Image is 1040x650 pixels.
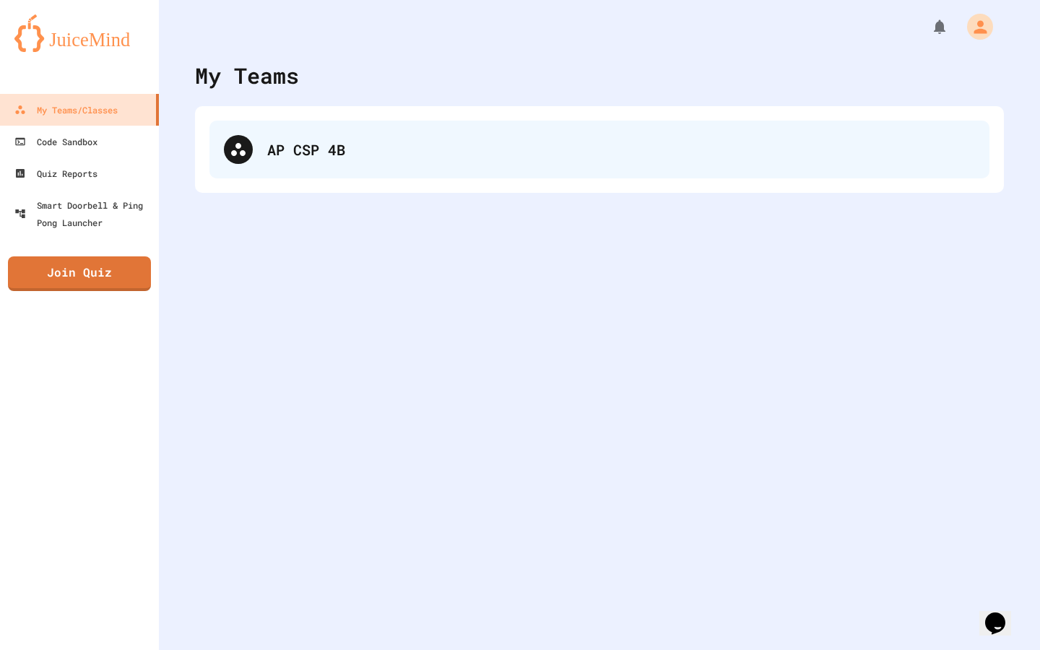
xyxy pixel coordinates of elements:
[267,139,975,160] div: AP CSP 4B
[904,14,952,39] div: My Notifications
[14,14,144,52] img: logo-orange.svg
[209,121,989,178] div: AP CSP 4B
[979,592,1026,636] iframe: chat widget
[8,256,151,291] a: Join Quiz
[195,59,299,92] div: My Teams
[952,10,997,43] div: My Account
[14,133,97,150] div: Code Sandbox
[14,101,118,118] div: My Teams/Classes
[14,196,153,231] div: Smart Doorbell & Ping Pong Launcher
[14,165,97,182] div: Quiz Reports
